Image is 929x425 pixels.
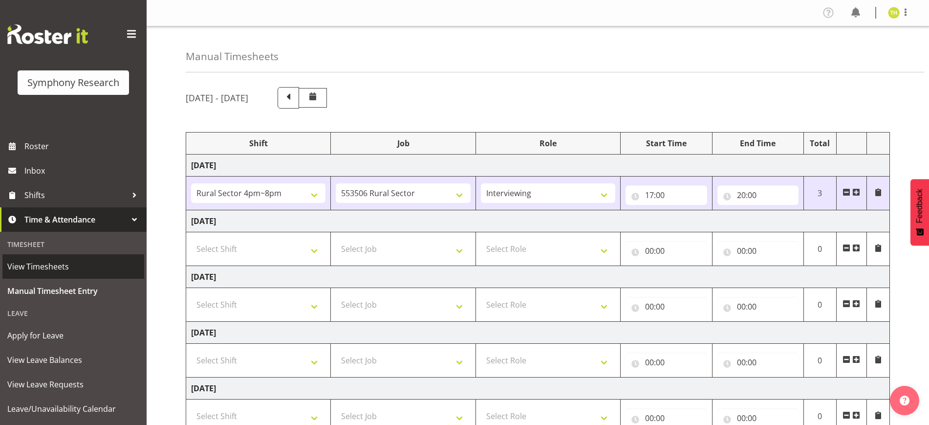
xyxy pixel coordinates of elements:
button: Feedback - Show survey [910,179,929,246]
a: Manual Timesheet Entry [2,279,144,303]
span: Feedback [915,189,924,223]
div: Start Time [626,137,707,149]
td: 0 [803,232,836,266]
div: Shift [191,137,325,149]
span: View Leave Balances [7,353,139,367]
span: Shifts [24,188,127,202]
span: Manual Timesheet Entry [7,284,139,298]
td: [DATE] [186,378,890,400]
div: Job [336,137,470,149]
input: Click to select... [717,185,799,205]
a: Apply for Leave [2,323,144,348]
h5: [DATE] - [DATE] [186,92,248,103]
div: Timesheet [2,234,144,254]
a: View Leave Requests [2,372,144,397]
div: Total [809,137,831,149]
span: Apply for Leave [7,328,139,343]
span: View Leave Requests [7,377,139,392]
input: Click to select... [626,353,707,372]
td: 0 [803,288,836,322]
div: Symphony Research [27,75,119,90]
span: Inbox [24,163,142,178]
input: Click to select... [626,297,707,316]
span: Leave/Unavailability Calendar [7,402,139,416]
input: Click to select... [626,185,707,205]
span: View Timesheets [7,259,139,274]
img: help-xxl-2.png [900,396,909,405]
a: View Leave Balances [2,348,144,372]
img: Rosterit website logo [7,24,88,44]
img: tristan-healley11868.jpg [888,7,900,19]
td: [DATE] [186,266,890,288]
input: Click to select... [717,353,799,372]
td: 3 [803,177,836,210]
span: Roster [24,139,142,154]
td: 0 [803,344,836,378]
td: [DATE] [186,322,890,344]
h4: Manual Timesheets [186,51,279,62]
a: Leave/Unavailability Calendar [2,397,144,421]
div: End Time [717,137,799,149]
div: Leave [2,303,144,323]
div: Role [481,137,615,149]
td: [DATE] [186,155,890,177]
a: View Timesheets [2,254,144,279]
input: Click to select... [717,241,799,261]
input: Click to select... [717,297,799,316]
input: Click to select... [626,241,707,261]
span: Time & Attendance [24,212,127,227]
td: [DATE] [186,210,890,232]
